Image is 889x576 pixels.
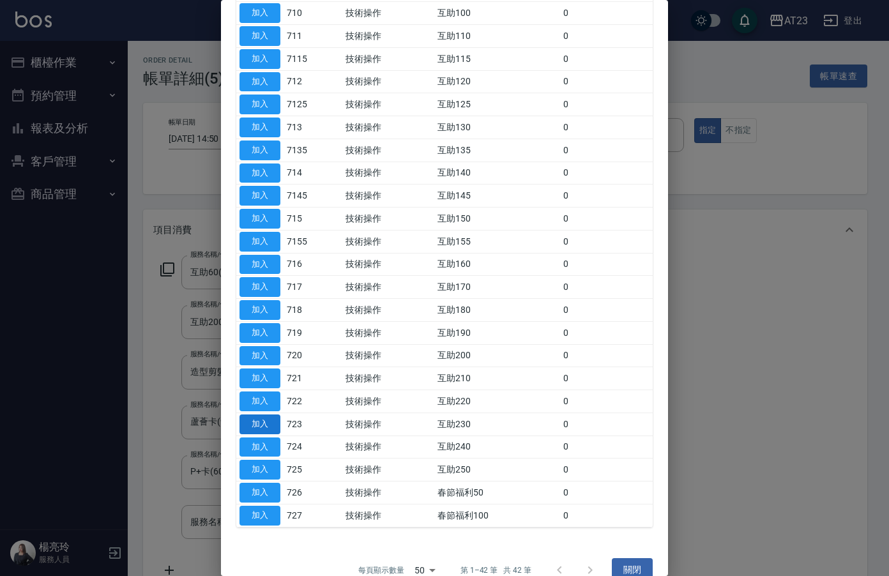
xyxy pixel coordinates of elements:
[434,413,560,436] td: 互助230
[284,367,342,390] td: 721
[284,299,342,322] td: 718
[560,344,653,367] td: 0
[342,321,435,344] td: 技術操作
[239,300,280,320] button: 加入
[342,208,435,231] td: 技術操作
[560,93,653,116] td: 0
[284,25,342,48] td: 711
[284,70,342,93] td: 712
[434,230,560,253] td: 互助155
[342,367,435,390] td: 技術操作
[239,95,280,114] button: 加入
[239,368,280,388] button: 加入
[284,436,342,459] td: 724
[342,185,435,208] td: 技術操作
[284,390,342,413] td: 722
[342,504,435,527] td: 技術操作
[560,481,653,504] td: 0
[342,344,435,367] td: 技術操作
[560,253,653,276] td: 0
[284,162,342,185] td: 714
[239,209,280,229] button: 加入
[239,506,280,526] button: 加入
[342,25,435,48] td: 技術操作
[284,321,342,344] td: 719
[434,185,560,208] td: 互助145
[284,93,342,116] td: 7125
[239,26,280,46] button: 加入
[239,277,280,297] button: 加入
[434,436,560,459] td: 互助240
[434,25,560,48] td: 互助110
[284,253,342,276] td: 716
[284,116,342,139] td: 713
[239,483,280,503] button: 加入
[239,72,280,92] button: 加入
[342,230,435,253] td: 技術操作
[342,481,435,504] td: 技術操作
[560,459,653,481] td: 0
[284,276,342,299] td: 717
[434,208,560,231] td: 互助150
[434,390,560,413] td: 互助220
[342,299,435,322] td: 技術操作
[284,208,342,231] td: 715
[239,163,280,183] button: 加入
[239,437,280,457] button: 加入
[342,116,435,139] td: 技術操作
[560,299,653,322] td: 0
[342,70,435,93] td: 技術操作
[342,276,435,299] td: 技術操作
[434,70,560,93] td: 互助120
[560,390,653,413] td: 0
[434,481,560,504] td: 春節福利50
[434,253,560,276] td: 互助160
[560,139,653,162] td: 0
[239,323,280,343] button: 加入
[342,93,435,116] td: 技術操作
[239,232,280,252] button: 加入
[239,255,280,275] button: 加入
[239,186,280,206] button: 加入
[560,116,653,139] td: 0
[284,2,342,25] td: 710
[560,185,653,208] td: 0
[560,230,653,253] td: 0
[434,116,560,139] td: 互助130
[239,140,280,160] button: 加入
[239,414,280,434] button: 加入
[560,2,653,25] td: 0
[560,70,653,93] td: 0
[342,2,435,25] td: 技術操作
[284,459,342,481] td: 725
[434,276,560,299] td: 互助170
[342,139,435,162] td: 技術操作
[342,390,435,413] td: 技術操作
[284,481,342,504] td: 726
[342,47,435,70] td: 技術操作
[284,344,342,367] td: 720
[239,391,280,411] button: 加入
[342,436,435,459] td: 技術操作
[434,344,560,367] td: 互助200
[560,162,653,185] td: 0
[434,93,560,116] td: 互助125
[284,139,342,162] td: 7135
[342,162,435,185] td: 技術操作
[434,504,560,527] td: 春節福利100
[342,459,435,481] td: 技術操作
[284,413,342,436] td: 723
[284,185,342,208] td: 7145
[434,2,560,25] td: 互助100
[239,346,280,366] button: 加入
[239,117,280,137] button: 加入
[434,299,560,322] td: 互助180
[560,436,653,459] td: 0
[239,3,280,23] button: 加入
[434,321,560,344] td: 互助190
[560,25,653,48] td: 0
[434,139,560,162] td: 互助135
[284,504,342,527] td: 727
[434,459,560,481] td: 互助250
[434,367,560,390] td: 互助210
